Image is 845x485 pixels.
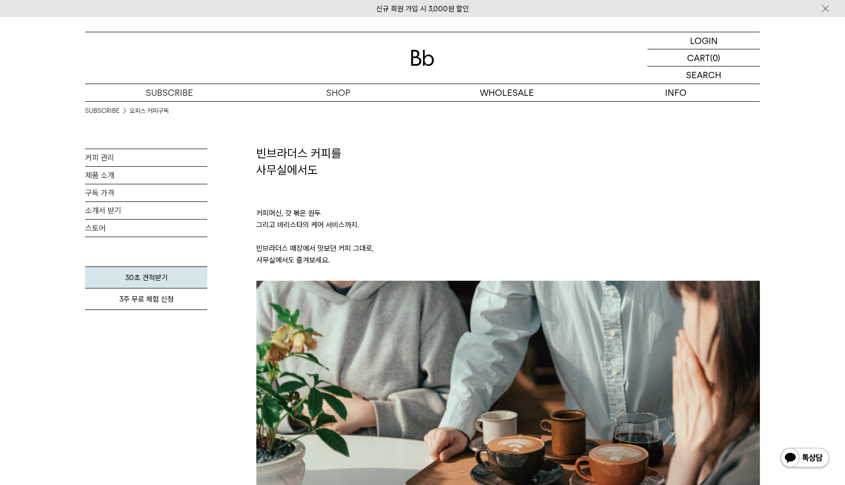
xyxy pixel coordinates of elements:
[130,106,169,116] a: 오피스 커피구독
[690,32,718,49] p: LOGIN
[256,145,760,178] h2: 빈브라더스 커피를 사무실에서도
[422,84,591,101] p: WHOLESALE
[85,184,207,201] a: 구독 가격
[85,288,207,310] a: 3주 무료 체험 신청
[779,447,830,470] img: 카카오톡 채널 1:1 채팅 버튼
[85,202,207,219] a: 소개서 받기
[686,66,721,84] p: SEARCH
[710,49,720,66] p: (0)
[85,220,207,237] a: 스토어
[85,266,207,288] a: 30초 견적받기
[85,167,207,184] a: 제품 소개
[647,49,760,66] a: CART (0)
[591,84,760,101] p: INFO
[411,50,434,66] img: 로고
[687,49,710,66] p: CART
[85,84,254,101] a: SUBSCRIBE
[256,178,760,281] p: 커피머신, 갓 볶은 원두 그리고 바리스타의 케어 서비스까지. 빈브라더스 매장에서 맛보던 커피 그대로, 사무실에서도 즐겨보세요.
[647,32,760,49] a: LOGIN
[254,84,422,101] a: SHOP
[376,4,469,13] a: 신규 회원 가입 시 3,000원 할인
[85,106,120,116] a: SUBSCRIBE
[85,149,207,166] a: 커피 관리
